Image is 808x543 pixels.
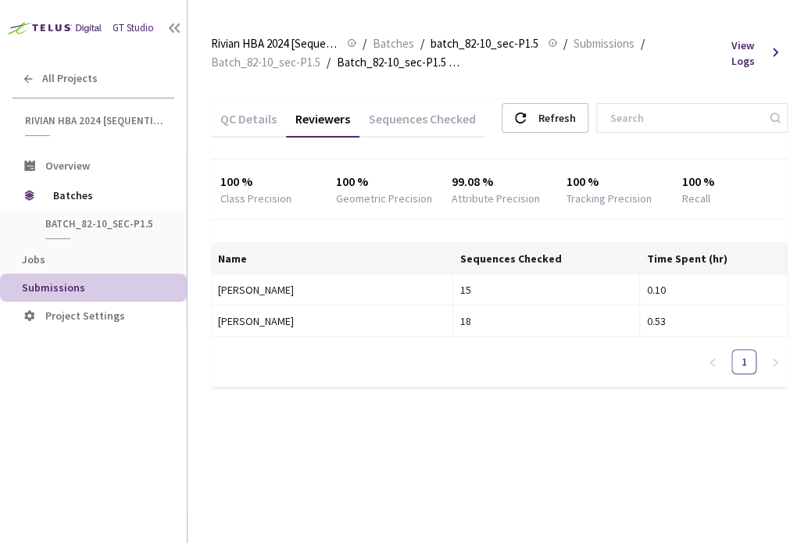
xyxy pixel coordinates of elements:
[538,104,575,132] div: Refresh
[336,191,432,206] div: Geometric Precision
[208,53,324,70] a: Batch_82-10_sec-P1.5
[336,172,432,191] div: 100 %
[682,172,778,191] div: 100 %
[373,34,414,53] span: Batches
[218,281,446,298] div: [PERSON_NAME]
[646,281,781,298] div: 0.10
[567,191,652,206] div: Tracking Precision
[211,53,320,72] span: Batch_82-10_sec-P1.5
[45,217,161,230] span: batch_82-10_sec-P1.5
[770,358,780,367] span: right
[212,243,453,274] th: Name
[682,191,710,206] div: Recall
[220,191,291,206] div: Class Precision
[700,349,725,374] button: left
[731,349,756,374] li: 1
[567,172,663,191] div: 100 %
[563,34,567,53] li: /
[451,191,539,206] div: Attribute Precision
[113,21,154,36] div: GT Studio
[453,243,640,274] th: Sequences Checked
[337,53,463,72] span: Batch_82-10_sec-P1.5 QC - [DATE]
[570,34,638,52] a: Submissions
[641,34,645,53] li: /
[574,34,635,53] span: Submissions
[459,281,633,298] div: 15
[25,114,165,127] span: Rivian HBA 2024 [Sequential]
[370,34,417,52] a: Batches
[220,172,316,191] div: 100 %
[218,313,446,330] div: [PERSON_NAME]
[700,349,725,374] li: Previous Page
[640,243,788,274] th: Time Spent (hr)
[763,349,788,374] button: right
[646,313,781,330] div: 0.53
[451,172,547,191] div: 99.08 %
[45,159,90,173] span: Overview
[22,280,85,295] span: Submissions
[420,34,424,53] li: /
[211,111,286,138] div: QC Details
[211,34,338,53] span: Rivian HBA 2024 [Sequential]
[732,350,756,373] a: 1
[22,252,45,266] span: Jobs
[42,72,98,85] span: All Projects
[459,313,633,330] div: 18
[53,180,160,211] span: Batches
[601,104,767,132] input: Search
[708,358,717,367] span: left
[763,349,788,374] li: Next Page
[431,34,538,53] span: batch_82-10_sec-P1.5
[45,309,125,323] span: Project Settings
[363,34,366,53] li: /
[327,53,331,72] li: /
[731,38,763,69] span: View Logs
[286,111,359,138] div: Reviewers
[359,111,485,138] div: Sequences Checked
